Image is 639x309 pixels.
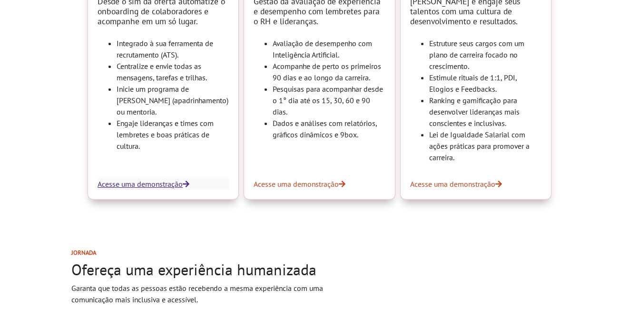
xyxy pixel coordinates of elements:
[273,83,385,117] li: Pesquisas para acompanhar desde o 1° dia até os 15, 30, 60 e 90 dias.
[410,178,541,190] a: Acesse uma demonstração
[254,178,385,190] a: Acesse uma demonstração
[117,60,229,83] li: Centralize e envie todas as mensagens, tarefas e trilhas.
[117,83,229,117] li: Inicie um programa de [PERSON_NAME] (apadrinhamento) ou mentoria.
[71,261,342,279] h2: Ofereça uma experiência humanizada
[429,72,541,95] li: Estimule rituais de 1:1, PDI, Elogios e Feedbacks.
[71,249,342,256] h2: Jornada
[273,117,385,140] li: Dados e análises com relatórios, gráficos dinâmicos e 9box.
[273,60,385,83] li: Acompanhe de perto os primeiros 90 dias e ao longo da carreira.
[71,282,342,305] p: Garanta que todas as pessoas estão recebendo a mesma experiência com uma comunicação mais inclusi...
[429,129,541,163] li: Lei de Igualdade Salarial com ações práticas para promover a carreira.
[98,178,229,190] a: Acesse uma demonstração
[429,95,541,129] li: Ranking e gamificação para desenvolver lideranças mais conscientes e inclusivas.
[117,38,229,60] li: Integrado à sua ferramenta de recrutamento (ATS).
[62,39,188,57] input: Acessar Agora
[429,38,541,72] li: Estruture seus cargos com um plano de carreira focado no crescimento.
[117,117,229,152] li: Engaje lideranças e times com lembretes e boas práticas de cultura.
[273,38,385,60] li: Avaliação de desempenho com Inteligência Artificial.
